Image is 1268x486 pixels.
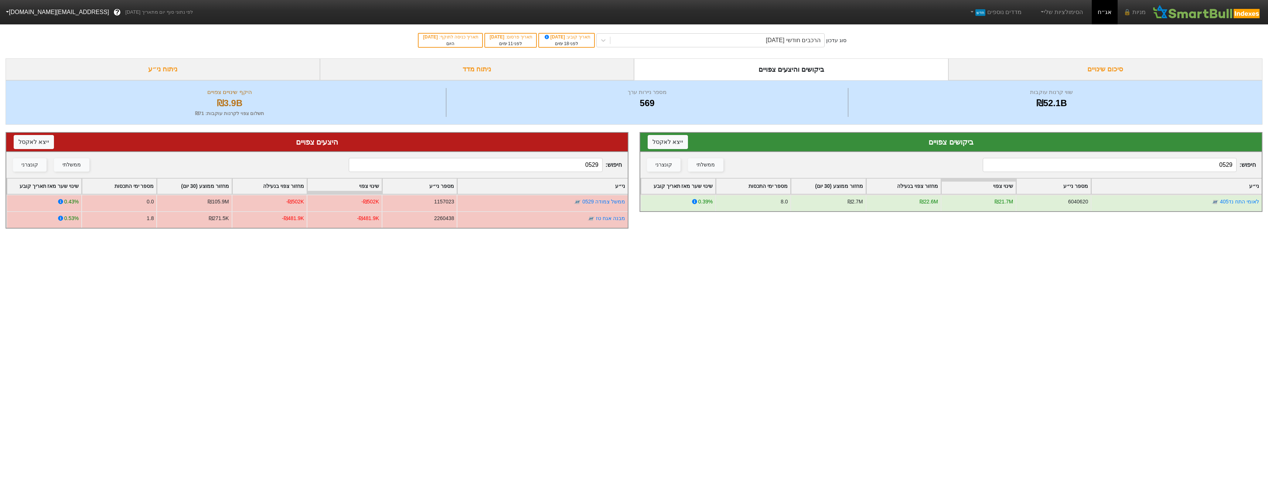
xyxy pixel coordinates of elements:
div: ביקושים והיצעים צפויים [634,58,948,80]
div: סיכום שינויים [948,58,1263,80]
div: תשלום צפוי לקרנות עוקבות : ₪71 [15,110,444,117]
span: חיפוש : [349,158,622,172]
div: תאריך קובע : [543,34,590,40]
span: 11 [508,41,513,46]
span: ? [115,7,119,17]
div: קונצרני [21,161,38,169]
div: Toggle SortBy [307,179,382,194]
div: מספר ניירות ערך [448,88,846,97]
div: -₪502K [361,198,379,206]
div: היקף שינויים צפויים [15,88,444,97]
div: Toggle SortBy [382,179,457,194]
button: ממשלתי [688,158,723,172]
button: ייצא לאקסל [648,135,688,149]
div: 0.53% [64,215,79,222]
div: 1.8 [147,215,154,222]
div: ₪271.5K [209,215,229,222]
span: [DATE] [423,34,439,40]
div: תאריך פרסום : [489,34,532,40]
button: קונצרני [13,158,47,172]
div: Toggle SortBy [716,179,790,194]
div: 2260438 [434,215,454,222]
div: 6040620 [1068,198,1088,206]
div: ממשלתי [62,161,81,169]
div: ₪22.6M [920,198,938,206]
div: תאריך כניסה לתוקף : [422,34,478,40]
div: סוג עדכון [826,37,846,44]
div: 1157023 [434,198,454,206]
div: היצעים צפויים [14,136,620,148]
a: הסימולציות שלי [1036,5,1086,20]
div: -₪481.9K [357,215,379,222]
div: ניתוח ני״ע [6,58,320,80]
input: 473 רשומות... [349,158,602,172]
div: ביקושים צפויים [648,136,1254,148]
img: SmartBull [1152,5,1262,20]
div: ₪52.1B [850,97,1253,110]
div: שווי קרנות עוקבות [850,88,1253,97]
span: לפי נתוני סוף יום מתאריך [DATE] [125,9,193,16]
div: Toggle SortBy [866,179,941,194]
div: ₪2.7M [848,198,863,206]
span: 18 [564,41,569,46]
a: מדדים נוספיםחדש [966,5,1025,20]
div: Toggle SortBy [641,179,715,194]
div: קונצרני [655,161,672,169]
div: Toggle SortBy [7,179,81,194]
div: 569 [448,97,846,110]
span: [DATE] [490,34,505,40]
div: ממשלתי [696,161,715,169]
div: לפני ימים [543,40,590,47]
span: חיפוש : [983,158,1256,172]
button: קונצרני [647,158,681,172]
div: Toggle SortBy [1016,179,1091,194]
img: tase link [574,198,581,206]
div: הרכבים חודשי [DATE] [766,36,821,45]
button: ייצא לאקסל [14,135,54,149]
span: חדש [975,9,985,16]
div: ₪3.9B [15,97,444,110]
img: tase link [1211,198,1219,206]
div: 0.39% [698,198,713,206]
div: ניתוח מדד [320,58,634,80]
div: 0.0 [147,198,154,206]
input: 96 רשומות... [983,158,1236,172]
div: ₪105.9M [208,198,229,206]
div: Toggle SortBy [791,179,865,194]
div: Toggle SortBy [941,179,1016,194]
span: [DATE] [543,34,566,40]
div: Toggle SortBy [82,179,156,194]
div: 0.43% [64,198,79,206]
div: לפני ימים [489,40,532,47]
div: Toggle SortBy [457,179,628,194]
div: 8.0 [781,198,788,206]
div: -₪481.9K [282,215,304,222]
a: ממשל צמודה 0529 [582,199,625,205]
div: Toggle SortBy [1091,179,1262,194]
div: Toggle SortBy [157,179,231,194]
button: ממשלתי [54,158,89,172]
div: Toggle SortBy [232,179,307,194]
div: ₪21.7M [995,198,1013,206]
span: היום [446,41,454,46]
div: -₪502K [286,198,304,206]
a: מבנה אגח טז [596,215,625,221]
img: tase link [587,215,595,222]
a: לאומי התח נד405 [1220,199,1259,205]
